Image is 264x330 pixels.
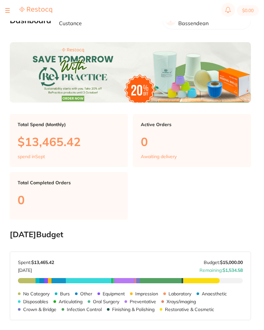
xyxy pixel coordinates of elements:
[167,299,196,304] p: Xrays/imaging
[202,291,227,296] p: Anaesthetic
[178,14,245,26] p: Absolute Smiles Bassendean
[59,14,157,26] p: Welcome back, [PERSON_NAME] Custance
[18,154,45,159] p: spend in Sept
[141,122,243,127] p: Active Orders
[165,307,214,312] p: Restorative & Cosmetic
[20,7,52,13] img: Restocq Logo
[220,259,243,265] strong: $15,000.00
[112,307,154,312] p: Finishing & Polishing
[18,180,120,185] p: Total Completed Orders
[10,42,251,103] img: Dashboard
[18,260,54,265] p: Spent:
[141,154,177,159] p: Awaiting delivery
[169,291,191,296] p: Laboratory
[10,172,128,220] a: Total Completed Orders0
[103,291,125,296] p: Equipment
[199,265,243,273] p: Remaining:
[10,114,128,167] a: Total Spend (Monthly)$13,465.42spend inSept
[23,307,56,312] p: Crown & Bridge
[130,299,156,304] p: Preventative
[20,7,52,14] a: Restocq Logo
[60,291,70,296] p: Burs
[31,259,54,265] strong: $13,465.42
[80,291,92,296] p: Other
[18,193,120,206] p: 0
[18,265,54,273] p: [DATE]
[223,267,243,273] strong: $1,534.58
[135,291,158,296] p: Impression
[10,16,51,25] h2: Dashboard
[23,291,50,296] p: No Category
[23,299,48,304] p: Disposables
[18,122,120,127] p: Total Spend (Monthly)
[237,5,259,16] button: $0.00
[10,230,251,239] h2: [DATE] Budget
[204,260,243,265] p: Budget:
[93,299,119,304] p: Oral Surgery
[18,135,120,148] p: $13,465.42
[141,135,243,148] p: 0
[133,114,251,167] a: Active Orders0Awaiting delivery
[59,299,82,304] p: Articulating
[67,307,102,312] p: Infection Control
